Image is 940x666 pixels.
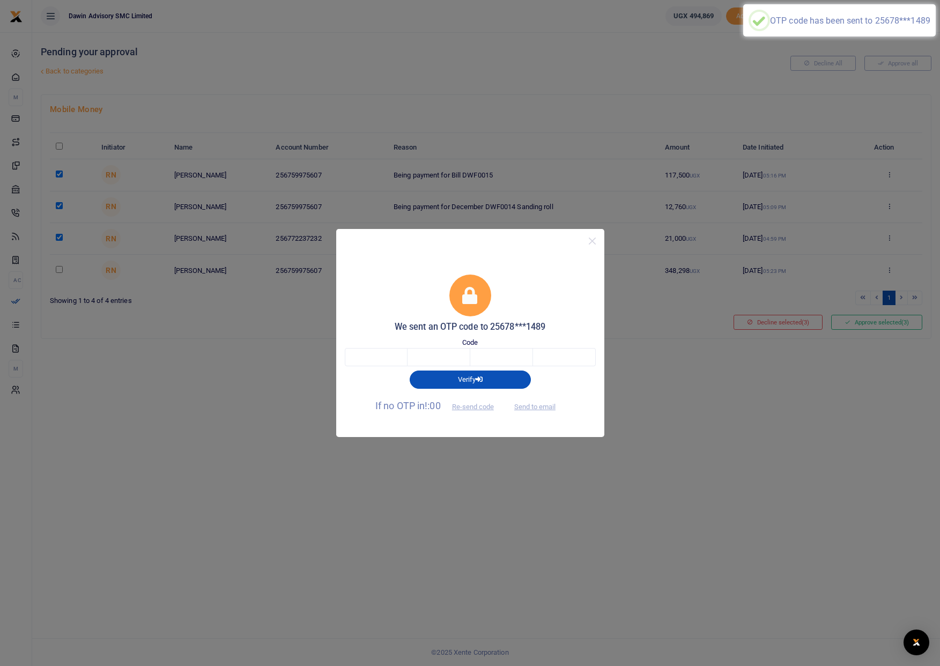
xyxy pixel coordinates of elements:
[410,371,531,389] button: Verify
[375,400,503,411] span: If no OTP in
[584,233,600,249] button: Close
[425,400,440,411] span: !:00
[462,337,478,348] label: Code
[770,16,930,26] div: OTP code has been sent to 25678***1489
[345,322,596,332] h5: We sent an OTP code to 25678***1489
[904,630,929,655] div: Open Intercom Messenger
